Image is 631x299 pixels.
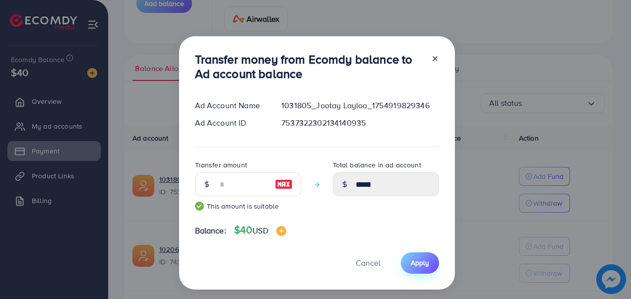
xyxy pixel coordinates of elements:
[16,26,24,34] img: website_grey.svg
[343,252,393,274] button: Cancel
[356,257,380,268] span: Cancel
[195,160,247,170] label: Transfer amount
[273,117,446,129] div: 7537322302134140935
[275,178,293,190] img: image
[195,52,423,81] h3: Transfer money from Ecomdy balance to Ad account balance
[187,100,274,111] div: Ad Account Name
[187,117,274,129] div: Ad Account ID
[273,100,446,111] div: 1031805_Jootay Layloo_1754919829346
[26,26,109,34] div: Domain: [DOMAIN_NAME]
[28,16,49,24] div: v 4.0.25
[16,16,24,24] img: logo_orange.svg
[99,58,107,66] img: tab_keywords_by_traffic_grey.svg
[38,59,89,65] div: Domain Overview
[411,258,429,268] span: Apply
[195,225,226,236] span: Balance:
[195,201,301,211] small: This amount is suitable
[276,226,286,236] img: image
[27,58,35,66] img: tab_domain_overview_orange.svg
[234,224,286,236] h4: $40
[110,59,167,65] div: Keywords by Traffic
[401,252,439,274] button: Apply
[333,160,421,170] label: Total balance in ad account
[252,225,268,236] span: USD
[195,202,204,211] img: guide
